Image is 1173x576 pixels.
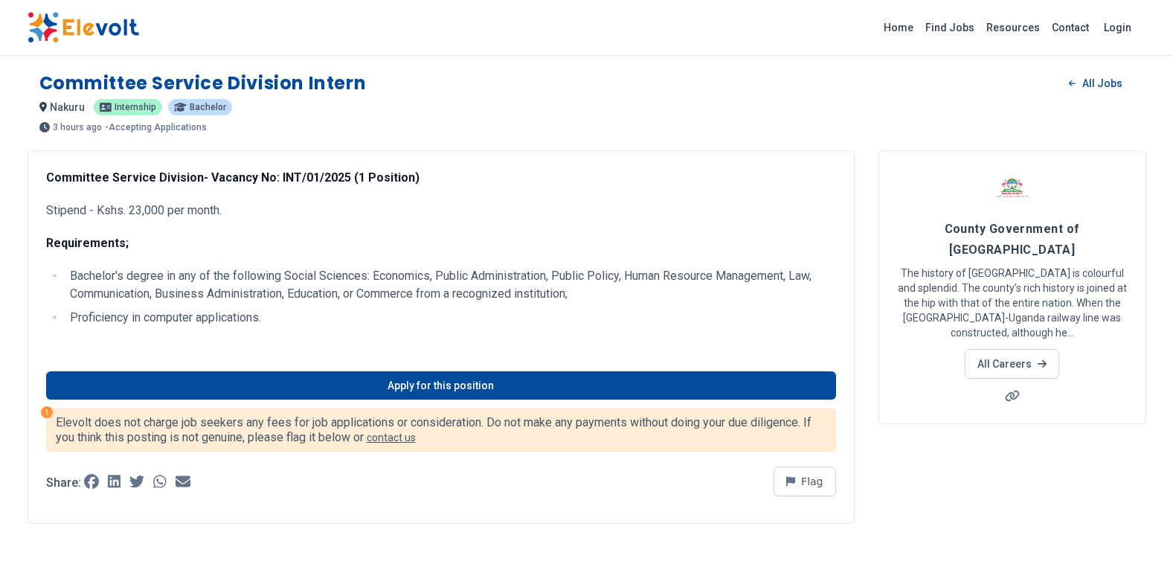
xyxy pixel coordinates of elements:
img: County Government of Nakuru [994,169,1031,206]
p: Share: [46,477,81,489]
a: Home [878,16,919,39]
li: Proficiency in computer applications. [65,309,836,345]
p: Stipend - Kshs. 23,000 per month. [46,202,836,220]
a: Resources [980,16,1046,39]
p: - Accepting Applications [105,123,207,132]
span: County Government of [GEOGRAPHIC_DATA] [945,222,1080,257]
img: Elevolt [28,12,139,43]
p: Elevolt does not charge job seekers any fees for job applications or consideration. Do not make a... [56,415,826,445]
a: All Jobs [1057,72,1134,95]
strong: Requirements; [46,236,129,250]
span: nakuru [50,101,85,113]
strong: Committee Service Division- Vacancy No: INT/01/2025 (1 Position) [46,170,420,185]
span: 3 hours ago [53,123,102,132]
button: Flag [774,467,836,496]
a: Login [1095,13,1140,42]
p: The history of [GEOGRAPHIC_DATA] is colourful and splendid. The county’s rich history is joined a... [897,266,1128,340]
a: Find Jobs [919,16,980,39]
span: Bachelor [190,103,226,112]
a: contact us [367,432,416,444]
h1: Committee Service Division Intern [39,71,367,95]
a: All Careers [965,349,1059,379]
span: internship [115,103,156,112]
li: Bachelor's degree in any of the following Social Sciences: Economics, Public Administration, Publ... [65,267,836,303]
a: Apply for this position [46,371,836,400]
a: Contact [1046,16,1095,39]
